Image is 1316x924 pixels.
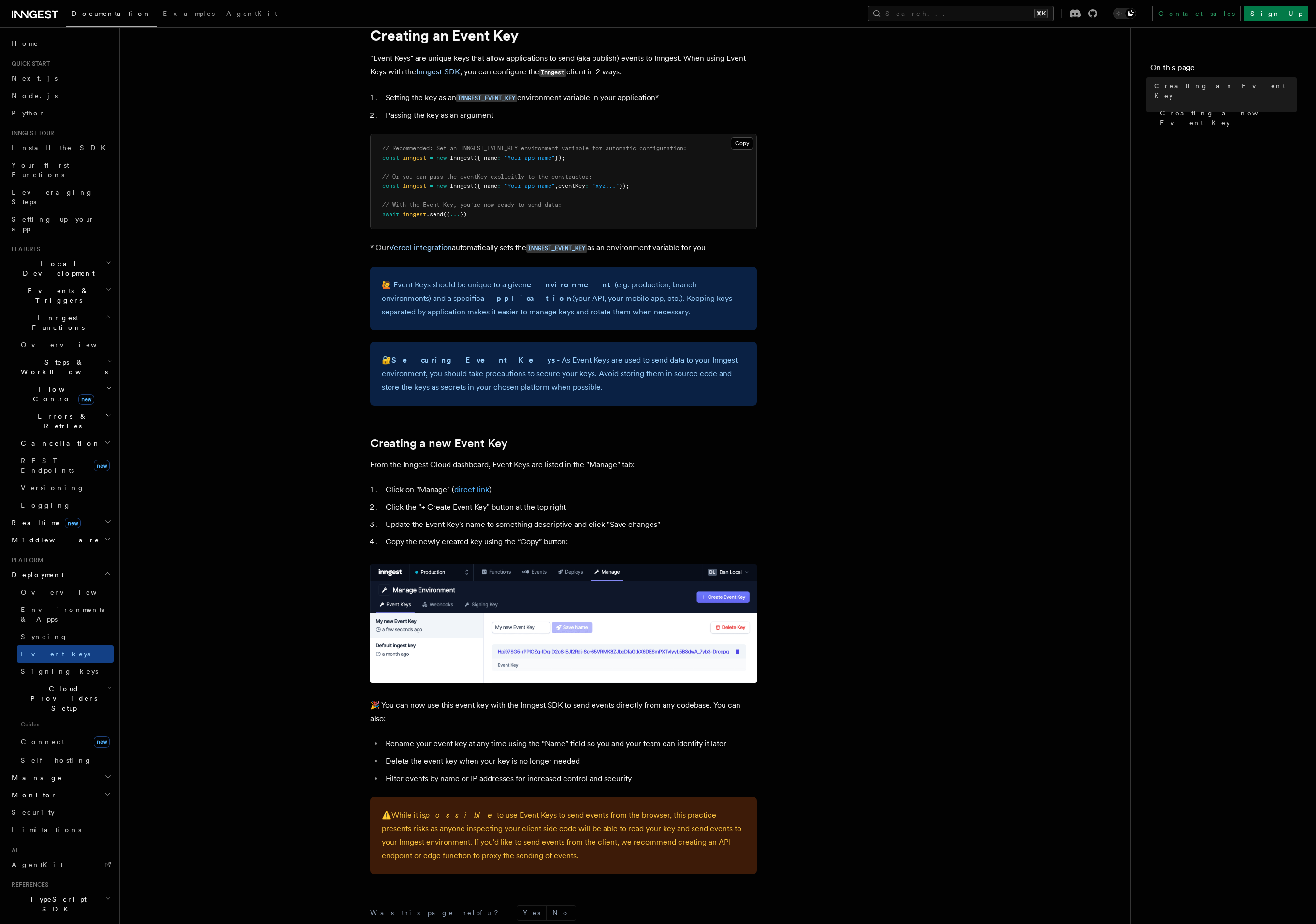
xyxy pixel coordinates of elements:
[436,183,447,189] span: new
[480,294,572,303] strong: application
[1150,77,1297,104] a: Creating an Event Key
[1244,6,1308,21] a: Sign Up
[8,583,114,769] div: Deployment
[17,680,114,717] button: Cloud Providers Setup
[450,211,460,218] span: ...
[8,531,114,549] button: Middleware
[403,183,426,189] span: inngest
[21,457,74,474] span: REST Endpoints
[21,668,98,675] span: Signing keys
[8,804,114,821] a: Security
[8,259,105,278] span: Local Development
[94,736,110,748] span: new
[8,282,114,309] button: Events & Triggers
[8,821,114,839] a: Limitations
[8,255,114,282] button: Local Development
[383,535,757,549] li: Copy the newly created key using the “Copy” button:
[8,286,105,305] span: Events & Triggers
[474,155,497,161] span: ({ name
[12,39,39,48] span: Home
[454,485,489,494] a: direct link
[8,211,114,238] a: Setting up your app
[382,201,562,208] span: // With the Event Key, you're now ready to send data:
[8,570,64,580] span: Deployment
[17,354,114,381] button: Steps & Workflows
[21,738,64,746] span: Connect
[456,94,517,102] code: INNGEST_EVENT_KEY
[416,67,460,76] a: Inngest SDK
[66,3,157,27] a: Documentation
[17,752,114,769] a: Self hosting
[1152,6,1241,21] a: Contact sales
[382,278,745,319] p: 🙋 Event Keys should be unique to a given (e.g. production, branch environments) and a specific (y...
[17,439,101,448] span: Cancellation
[17,717,114,732] span: Guides
[8,184,114,211] a: Leveraging Steps
[163,10,215,17] span: Examples
[370,564,757,683] img: A newly created Event Key in the Inngest Cloud dashboard
[8,566,114,583] button: Deployment
[555,155,565,161] span: });
[425,810,497,820] em: possible
[21,633,68,640] span: Syncing
[585,183,589,189] span: :
[8,129,54,137] span: Inngest tour
[383,772,757,785] li: Filter events by name or IP addresses for increased control and security
[8,786,114,804] button: Monitor
[8,790,57,800] span: Monitor
[382,810,391,820] span: ⚠️
[17,583,114,601] a: Overview
[426,211,443,218] span: .send
[383,518,757,531] li: Update the Event Key's name to something descriptive and click "Save changes"
[12,74,58,82] span: Next.js
[17,479,114,497] a: Versioning
[8,313,104,332] span: Inngest Functions
[539,69,566,77] code: Inngest
[450,155,474,161] span: Inngest
[8,35,114,52] a: Home
[8,70,114,87] a: Next.js
[504,155,555,161] span: "Your app name"
[94,460,110,471] span: new
[17,645,114,663] a: Event keys
[12,92,58,100] span: Node.js
[460,211,467,218] span: })
[157,3,220,26] a: Examples
[370,241,757,255] p: * Our automatically sets the as an environment variable for you
[403,211,426,218] span: inngest
[17,732,114,752] a: Connectnew
[370,437,507,450] a: Creating a new Event Key
[731,137,753,150] button: Copy
[12,109,47,117] span: Python
[403,155,426,161] span: inngest
[17,357,108,377] span: Steps & Workflows
[12,809,55,816] span: Security
[21,588,120,596] span: Overview
[17,412,105,431] span: Errors & Retries
[383,737,757,751] li: Rename your event key at any time using the “Name” field so you and your team can identify it later
[8,309,114,336] button: Inngest Functions
[8,846,18,854] span: AI
[370,458,757,471] p: From the Inngest Cloud dashboard, Event Keys are listed in the "Manage" tab:
[383,109,757,122] li: Passing the key as an argument
[504,183,555,189] span: "Your app name"
[370,698,757,725] p: 🎉 You can now use this event key with the Inngest SDK to send events directly from any codebase. ...
[558,183,585,189] span: eventKey
[383,500,757,514] li: Click the "+ Create Event Key" button at the top right
[1156,104,1297,131] a: Creating a new Event Key
[391,355,557,365] strong: Securing Event Keys
[8,535,100,545] span: Middleware
[8,856,114,873] a: AgentKit
[8,891,114,918] button: TypeScript SDK
[592,183,619,189] span: "xyz..."
[21,606,104,623] span: Environments & Apps
[17,452,114,479] a: REST Endpointsnew
[436,155,447,161] span: new
[78,394,94,405] span: new
[17,663,114,680] a: Signing keys
[8,60,50,68] span: Quick start
[21,484,85,492] span: Versioning
[1034,9,1048,18] kbd: ⌘K
[17,336,114,354] a: Overview
[12,826,81,834] span: Limitations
